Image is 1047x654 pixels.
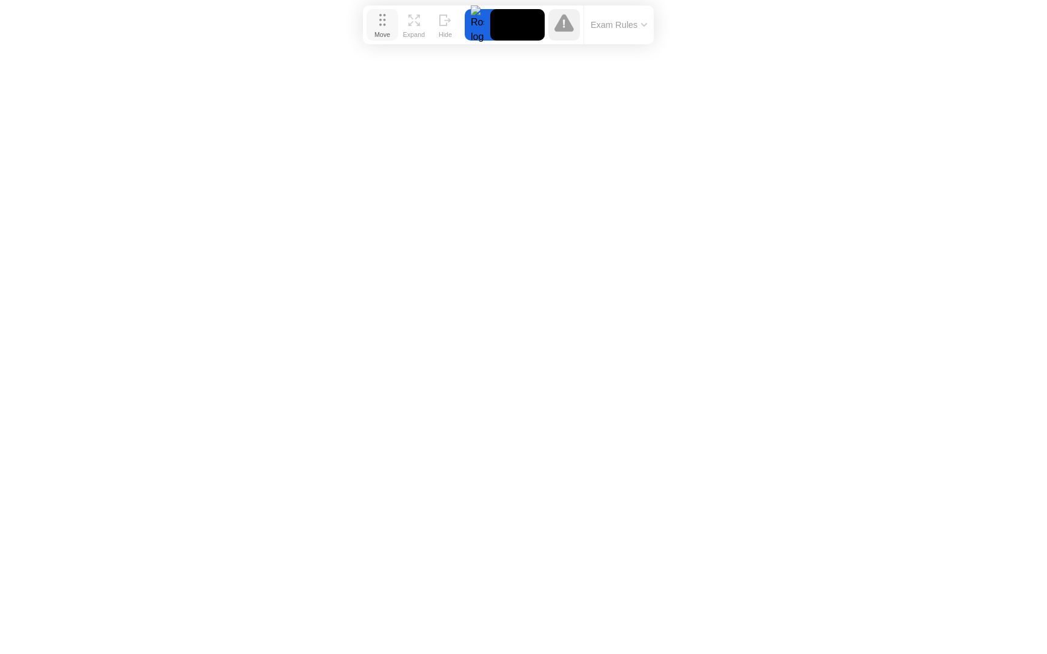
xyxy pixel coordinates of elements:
[439,31,452,38] div: Hide
[398,9,430,41] button: Expand
[587,19,651,30] button: Exam Rules
[403,31,425,38] div: Expand
[374,31,390,38] div: Move
[367,9,398,41] button: Move
[430,9,461,41] button: Hide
